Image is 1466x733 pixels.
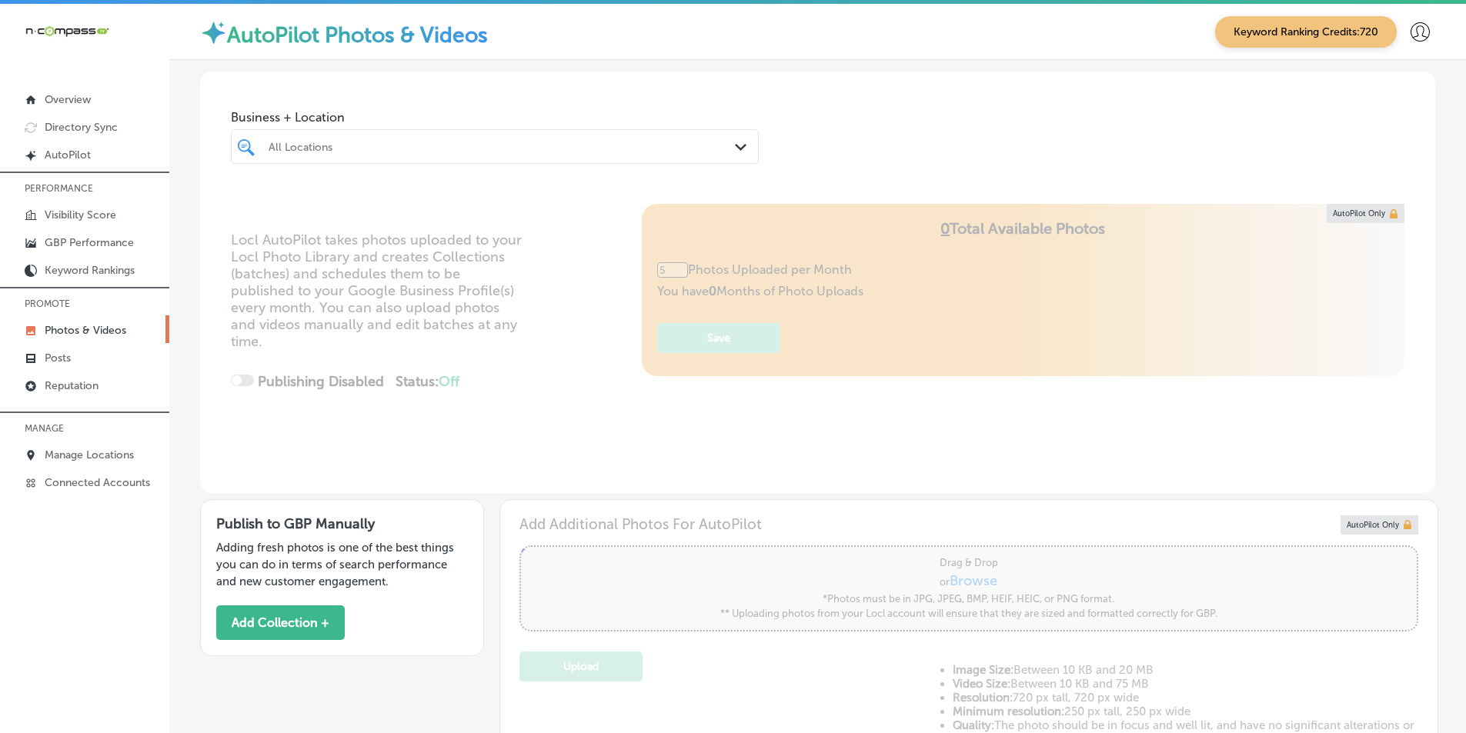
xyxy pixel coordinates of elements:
[1215,16,1397,48] span: Keyword Ranking Credits: 720
[45,236,134,249] p: GBP Performance
[227,22,488,48] label: AutoPilot Photos & Videos
[269,140,736,153] div: All Locations
[45,476,150,489] p: Connected Accounts
[45,324,126,337] p: Photos & Videos
[45,264,135,277] p: Keyword Rankings
[45,352,71,365] p: Posts
[45,148,91,162] p: AutoPilot
[45,121,118,134] p: Directory Sync
[231,110,759,125] span: Business + Location
[200,19,227,46] img: autopilot-icon
[216,515,468,532] h3: Publish to GBP Manually
[45,448,134,461] p: Manage Locations
[216,539,468,590] p: Adding fresh photos is one of the best things you can do in terms of search performance and new c...
[25,24,109,38] img: 660ab0bf-5cc7-4cb8-ba1c-48b5ae0f18e60NCTV_CLogo_TV_Black_-500x88.png
[45,93,91,106] p: Overview
[45,208,116,222] p: Visibility Score
[45,379,99,392] p: Reputation
[216,605,345,640] button: Add Collection +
